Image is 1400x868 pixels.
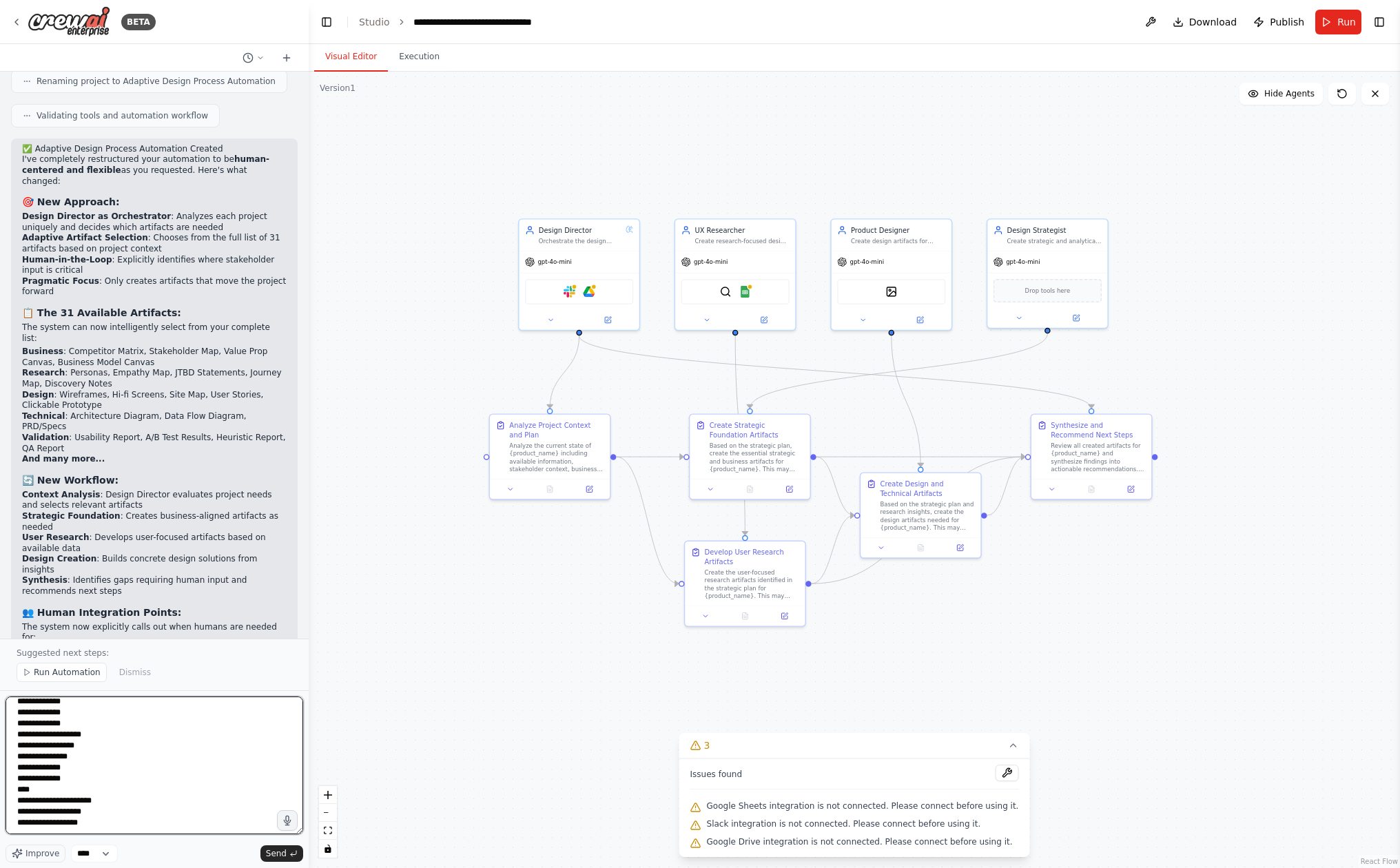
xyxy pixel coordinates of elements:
strong: Synthesis [22,575,68,585]
button: No output available [900,542,941,554]
div: Orchestrate the design process for {product_name} by analyzing project context, determining which... [539,237,621,245]
nav: breadcrumb [359,15,568,29]
a: React Flow attribution [1361,858,1398,865]
h2: ✅ Adaptive Design Process Automation Created [22,144,287,155]
div: Product DesignerCreate design artifacts for {product_name} including Wireframes, Hi-fi Screens, C... [830,218,952,331]
div: Create design artifacts for {product_name} including Wireframes, Hi-fi Screens, Clickable Prototy... [851,237,945,245]
div: Design DirectorOrchestrate the design process for {product_name} by analyzing project context, de... [518,218,640,331]
strong: Human-in-the-Loop [22,255,112,265]
span: gpt-4o-mini [1006,258,1040,266]
span: Publish [1270,15,1304,29]
div: Create Strategic Foundation ArtifactsBased on the strategic plan, create the essential strategic ... [689,413,811,499]
span: Google Sheets integration is not connected. Please connect before using it. [707,800,1019,812]
button: Open in side panel [1049,312,1104,324]
div: Review all created artifacts for {product_name} and synthesize findings into actionable recommend... [1051,442,1145,473]
button: Improve [6,845,65,862]
button: Start a new chat [276,50,298,66]
span: Google Drive integration is not connected. Please connect before using it. [707,836,1013,847]
img: Google Drive [583,286,595,298]
span: Renaming project to Adaptive Design Process Automation [37,76,276,87]
p: Suggested next steps: [17,648,292,659]
g: Edge from 21d19393-6c0e-416b-b660-5995c9340f9f to 1a5548c0-fcd6-41a4-8d84-42f5aa287fee [816,452,1025,462]
div: Based on the strategic plan and research insights, create the design artifacts needed for {produc... [880,500,974,531]
li: : Only creates artifacts that move the project forward [22,276,287,298]
button: Open in side panel [580,314,635,326]
div: UX ResearcherCreate research-focused design artifacts for {product_name} including Competitor Mat... [675,218,796,331]
button: Open in side panel [1114,484,1148,495]
div: Analyze the current state of {product_name} including available information, stakeholder context,... [509,442,604,473]
strong: Business [22,347,63,356]
p: The system now explicitly calls out when humans are needed for: [22,622,287,643]
span: Validating tools and automation workflow [37,110,208,121]
li: : Usability Report, A/B Test Results, Heuristic Report, QA Report [22,433,287,454]
span: Slack integration is not connected. Please connect before using it. [707,818,981,829]
li: : Explicitly identifies where stakeholder input is critical [22,255,287,276]
button: zoom in [319,786,337,804]
span: Run [1337,15,1356,29]
div: Product Designer [851,225,945,235]
span: gpt-4o-mini [694,258,728,266]
g: Edge from f0cd7c87-389b-4e13-938c-3f9cf0c2471a to a7b1e87c-5939-4634-bb8a-e4161f4ef6e6 [730,335,750,535]
li: : Analyzes each project uniquely and decides which artifacts are needed [22,211,287,233]
button: zoom out [319,804,337,822]
li: : Builds concrete design solutions from insights [22,554,287,575]
strong: 🔄 New Workflow: [22,475,119,486]
g: Edge from e157f2bf-4a48-4ad2-af7c-eb1afa98639d to aa3e3f49-36f3-439f-bc0f-e4bd65aa7d8f [545,335,584,409]
img: DallETool [885,286,897,298]
strong: human-centered and flexible [22,154,269,175]
strong: And many more... [22,454,105,464]
span: gpt-4o-mini [537,258,571,266]
div: Create Design and Technical Artifacts [880,479,974,498]
button: Hide left sidebar [317,12,336,32]
strong: Design Creation [22,554,96,564]
li: : Competitor Matrix, Stakeholder Map, Value Prop Canvas, Business Model Canvas [22,347,287,368]
button: No output available [529,484,570,495]
div: Version 1 [320,83,356,94]
button: Execution [388,43,451,72]
div: Create Design and Technical ArtifactsBased on the strategic plan and research insights, create th... [860,472,982,558]
strong: Pragmatic Focus [22,276,99,286]
a: Studio [359,17,390,28]
li: : Wireframes, Hi-fi Screens, Site Map, User Stories, Clickable Prototype [22,390,287,411]
li: : Identifies gaps requiring human input and recommends next steps [22,575,287,597]
button: Open in side panel [943,542,977,554]
div: Create strategic and analytical artifacts for {product_name} including Business Model Canvas, Val... [1007,237,1102,245]
g: Edge from aa3e3f49-36f3-439f-bc0f-e4bd65aa7d8f to 21d19393-6c0e-416b-b660-5995c9340f9f [616,452,683,462]
button: No output available [729,484,770,495]
button: Publish [1248,10,1310,34]
button: Open in side panel [772,484,806,495]
button: Open in side panel [737,314,792,326]
strong: Design Director as Orchestrator [22,211,171,221]
g: Edge from a7b1e87c-5939-4634-bb8a-e4161f4ef6e6 to 1afa5c14-5ec9-4a5a-a35e-b092e22acf4b [812,510,854,588]
button: 3 [679,733,1030,758]
strong: Context Analysis [22,490,100,499]
g: Edge from e830dcdc-4046-41bd-a617-5a082f44b0d9 to 21d19393-6c0e-416b-b660-5995c9340f9f [745,333,1052,408]
li: : Architecture Diagram, Data Flow Diagram, PRD/Specs [22,411,287,433]
li: : Creates business-aligned artifacts as needed [22,511,287,533]
span: Issues found [690,769,743,780]
span: gpt-4o-mini [850,258,884,266]
button: Send [260,845,303,862]
button: Switch to previous chat [237,50,270,66]
div: BETA [121,14,156,30]
p: The system can now intelligently select from your complete list: [22,322,287,344]
div: Develop User Research Artifacts [705,547,799,566]
div: Design Director [539,225,621,235]
strong: 🎯 New Approach: [22,196,120,207]
strong: Strategic Foundation [22,511,121,521]
li: : Personas, Empathy Map, JTBD Statements, Journey Map, Discovery Notes [22,368,287,389]
g: Edge from 1afa5c14-5ec9-4a5a-a35e-b092e22acf4b to 1a5548c0-fcd6-41a4-8d84-42f5aa287fee [987,452,1025,520]
span: Dismiss [119,667,151,678]
button: fit view [319,822,337,840]
div: Create the user-focused research artifacts identified in the strategic plan for {product_name}. T... [705,569,799,600]
strong: User Research [22,533,89,542]
button: Hide Agents [1239,83,1323,105]
button: Dismiss [112,663,158,682]
button: No output available [1071,484,1112,495]
div: Design Strategist [1007,225,1102,235]
span: Run Automation [34,667,101,678]
img: Slack [564,286,575,298]
g: Edge from 21d19393-6c0e-416b-b660-5995c9340f9f to 1afa5c14-5ec9-4a5a-a35e-b092e22acf4b [816,452,854,520]
span: 3 [704,738,710,752]
g: Edge from aa3e3f49-36f3-439f-bc0f-e4bd65aa7d8f to a7b1e87c-5939-4634-bb8a-e4161f4ef6e6 [616,452,679,588]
